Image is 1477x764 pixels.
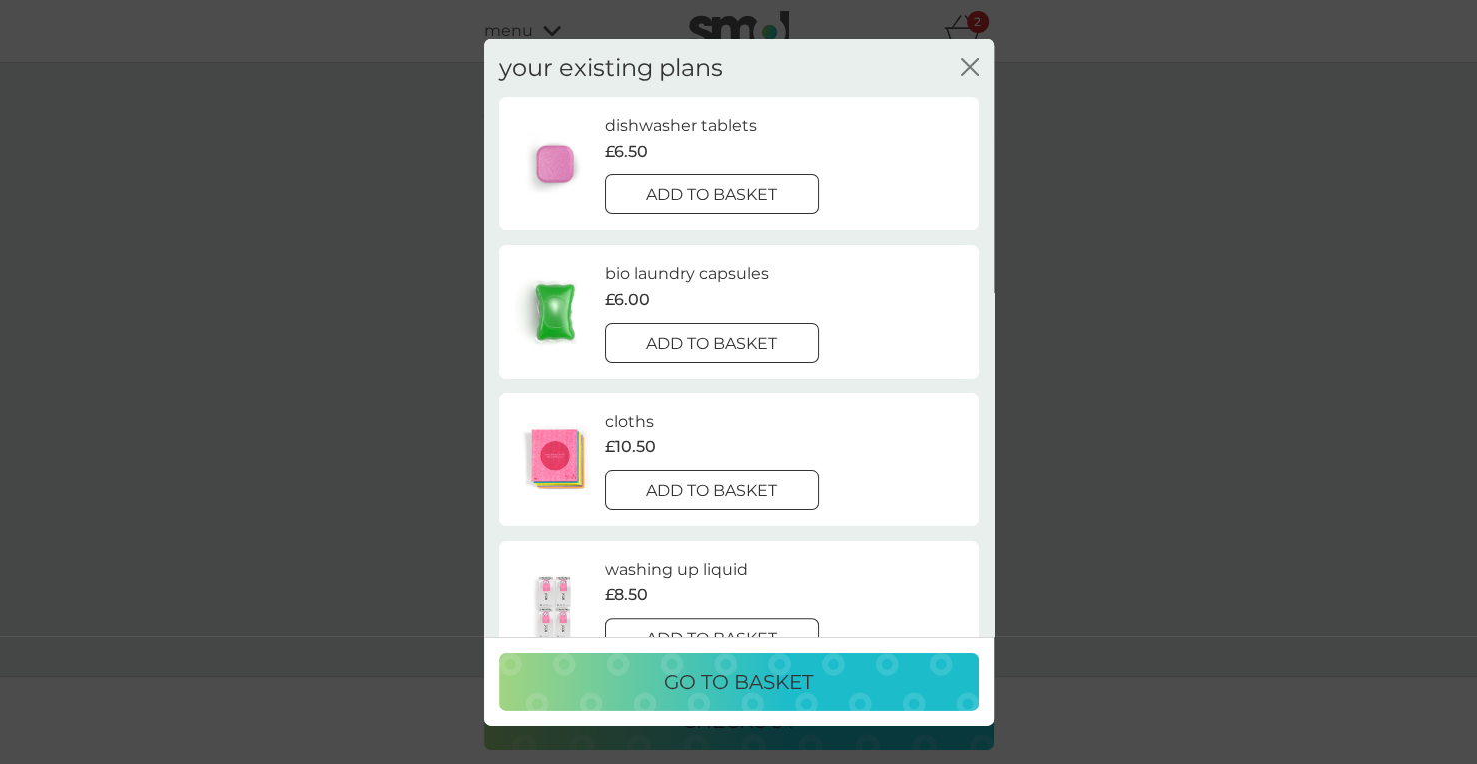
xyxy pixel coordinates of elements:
p: £8.50 [605,582,648,608]
h2: your existing plans [499,53,723,82]
p: cloths [605,408,654,434]
button: go to basket [499,653,979,711]
p: bio laundry capsules [605,261,769,287]
p: add to basket [646,182,777,208]
p: washing up liquid [605,557,748,583]
p: add to basket [646,478,777,504]
p: go to basket [664,666,813,698]
button: add to basket [605,322,820,362]
button: add to basket [605,618,820,658]
button: add to basket [605,470,820,510]
button: add to basket [605,174,820,214]
p: £10.50 [605,434,656,460]
p: add to basket [646,626,777,652]
p: dishwasher tablets [605,113,757,139]
button: close [961,57,979,78]
p: add to basket [646,330,777,356]
p: £6.00 [605,287,650,313]
p: £6.50 [605,139,648,165]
